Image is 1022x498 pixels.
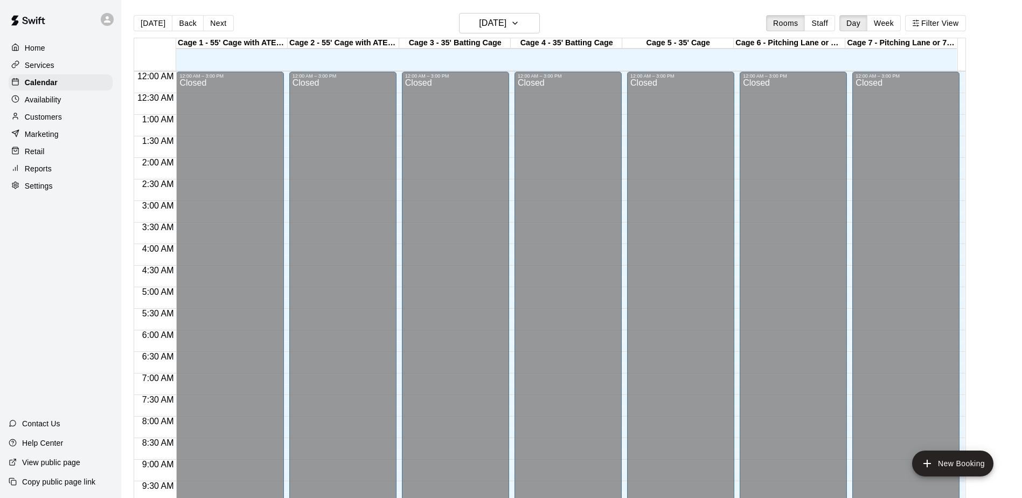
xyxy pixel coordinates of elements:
div: 12:00 AM – 3:00 PM [856,73,956,79]
p: Contact Us [22,418,60,429]
button: [DATE] [134,15,172,31]
span: 12:00 AM [135,72,177,81]
p: Settings [25,181,53,191]
span: 8:30 AM [140,438,177,447]
h6: [DATE] [479,16,506,31]
span: 3:00 AM [140,201,177,210]
p: View public page [22,457,80,468]
button: add [912,451,993,476]
a: Calendar [9,74,113,91]
span: 5:30 AM [140,309,177,318]
a: Marketing [9,126,113,142]
div: 12:00 AM – 3:00 PM [293,73,393,79]
a: Home [9,40,113,56]
button: Staff [804,15,835,31]
div: 12:00 AM – 3:00 PM [743,73,844,79]
a: Availability [9,92,113,108]
div: 12:00 AM – 3:00 PM [405,73,506,79]
p: Customers [25,112,62,122]
div: 12:00 AM – 3:00 PM [518,73,618,79]
p: Home [25,43,45,53]
button: Week [867,15,901,31]
span: 1:30 AM [140,136,177,146]
a: Settings [9,178,113,194]
div: Cage 1 - 55' Cage with ATEC M3X 2.0 Baseball Pitching Machine [176,38,288,49]
button: [DATE] [459,13,540,33]
a: Reports [9,161,113,177]
span: 4:30 AM [140,266,177,275]
span: 9:30 AM [140,481,177,490]
p: Retail [25,146,45,157]
button: Next [203,15,233,31]
button: Rooms [766,15,805,31]
span: 12:30 AM [135,93,177,102]
span: 6:30 AM [140,352,177,361]
div: 12:00 AM – 3:00 PM [179,73,280,79]
div: Cage 3 - 35' Batting Cage [399,38,511,49]
span: 3:30 AM [140,223,177,232]
div: Cage 5 - 35' Cage [622,38,734,49]
div: Cage 6 - Pitching Lane or Hitting (35' Cage) [734,38,845,49]
div: Cage 4 - 35' Batting Cage [511,38,622,49]
a: Customers [9,109,113,125]
span: 1:00 AM [140,115,177,124]
span: 6:00 AM [140,330,177,340]
button: Filter View [905,15,965,31]
p: Copy public page link [22,476,95,487]
div: Cage 2 - 55' Cage with ATEC M3X 2.0 Baseball Pitching Machine [288,38,399,49]
div: 12:00 AM – 3:00 PM [630,73,731,79]
p: Marketing [25,129,59,140]
span: 7:30 AM [140,395,177,404]
span: 2:00 AM [140,158,177,167]
button: Back [172,15,204,31]
div: Cage 7 - Pitching Lane or 70' Cage for live at-bats [845,38,957,49]
span: 9:00 AM [140,460,177,469]
span: 4:00 AM [140,244,177,253]
span: 8:00 AM [140,417,177,426]
p: Reports [25,163,52,174]
span: 5:00 AM [140,287,177,296]
span: 7:00 AM [140,373,177,383]
a: Retail [9,143,113,160]
p: Services [25,60,54,71]
span: 2:30 AM [140,179,177,189]
p: Calendar [25,77,58,88]
p: Availability [25,94,61,105]
button: Day [839,15,867,31]
p: Help Center [22,438,63,448]
a: Services [9,57,113,73]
